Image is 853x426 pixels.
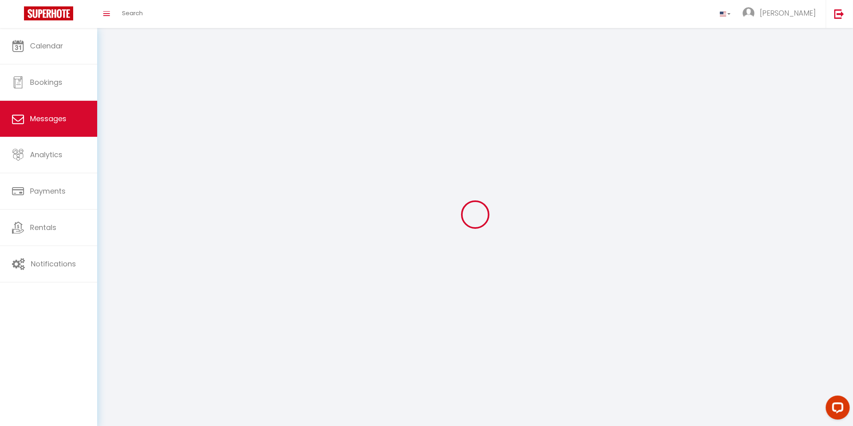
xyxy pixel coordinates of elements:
span: Calendar [30,41,63,51]
img: ... [743,7,755,19]
span: Rentals [30,222,56,232]
iframe: LiveChat chat widget [819,392,853,426]
span: Notifications [31,259,76,269]
span: [PERSON_NAME] [760,8,816,18]
img: logout [834,9,844,19]
img: Super Booking [24,6,73,20]
span: Bookings [30,77,62,87]
span: Payments [30,186,66,196]
span: Analytics [30,150,62,160]
span: Messages [30,114,66,124]
span: Search [122,9,143,17]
